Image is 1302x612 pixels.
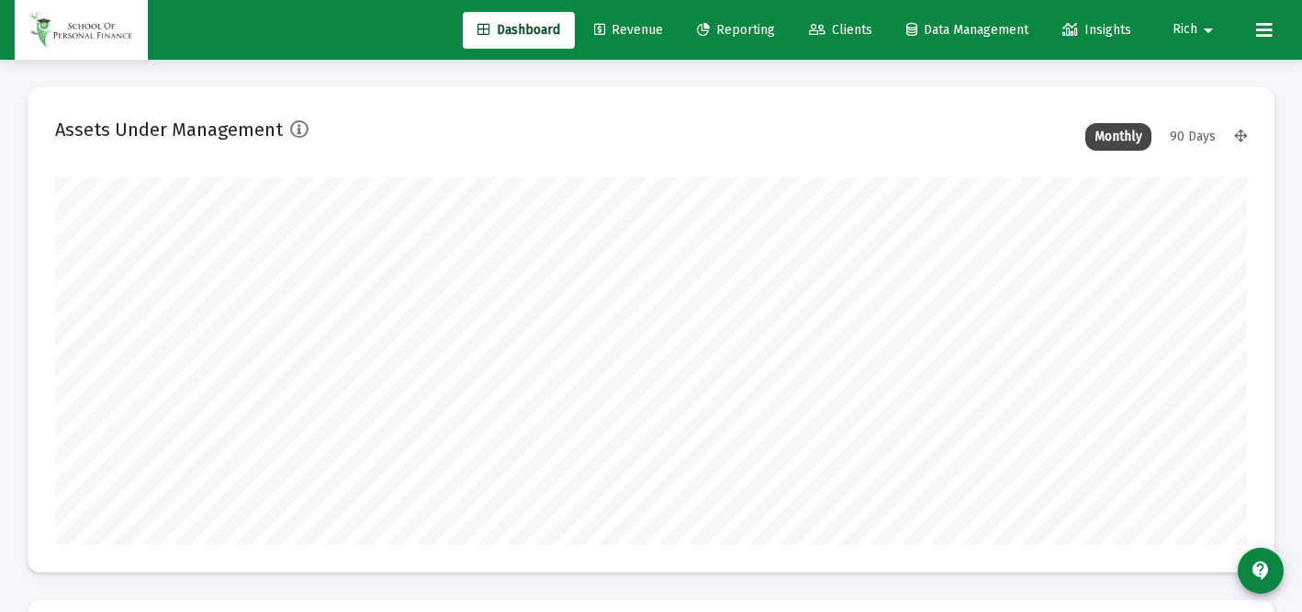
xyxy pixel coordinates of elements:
mat-icon: contact_support [1250,560,1272,582]
a: Insights [1048,12,1146,49]
a: Dashboard [463,12,575,49]
a: Reporting [682,12,790,49]
span: Revenue [594,22,663,38]
span: Insights [1062,22,1131,38]
mat-icon: arrow_drop_down [1197,12,1219,49]
div: Monthly [1085,123,1151,151]
img: Dashboard [28,12,134,49]
span: Reporting [697,22,775,38]
span: Dashboard [477,22,560,38]
button: Rich [1150,11,1241,48]
div: 90 Days [1161,123,1225,151]
a: Clients [794,12,887,49]
span: Data Management [906,22,1028,38]
h2: Assets Under Management [55,115,283,144]
a: Data Management [892,12,1043,49]
span: Rich [1173,22,1197,38]
a: Revenue [579,12,678,49]
span: Clients [809,22,872,38]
